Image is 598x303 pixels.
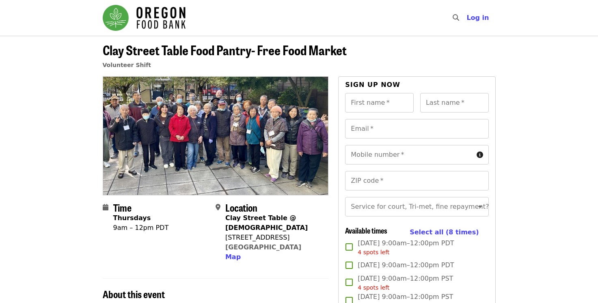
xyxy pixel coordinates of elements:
[345,145,473,164] input: Mobile number
[345,93,414,113] input: First name
[225,214,308,232] strong: Clay Street Table @ [DEMOGRAPHIC_DATA]
[345,81,400,89] span: Sign up now
[358,238,454,257] span: [DATE] 9:00am–12:00pm PDT
[225,252,241,262] button: Map
[345,119,488,139] input: Email
[216,203,220,211] i: map-marker-alt icon
[420,93,489,113] input: Last name
[460,10,495,26] button: Log in
[103,203,108,211] i: calendar icon
[103,5,186,31] img: Oregon Food Bank - Home
[113,214,151,222] strong: Thursdays
[410,228,479,236] span: Select all (8 times)
[475,201,486,212] button: Open
[225,200,257,214] span: Location
[225,253,241,261] span: Map
[225,243,301,251] a: [GEOGRAPHIC_DATA]
[345,225,387,236] span: Available times
[410,226,479,238] button: Select all (8 times)
[113,200,132,214] span: Time
[453,14,459,22] i: search icon
[358,274,453,292] span: [DATE] 9:00am–12:00pm PST
[358,260,454,270] span: [DATE] 9:00am–12:00pm PDT
[103,77,328,195] img: Clay Street Table Food Pantry- Free Food Market organized by Oregon Food Bank
[466,14,489,22] span: Log in
[358,249,389,255] span: 4 spots left
[345,171,488,190] input: ZIP code
[477,151,483,159] i: circle-info icon
[103,40,347,59] span: Clay Street Table Food Pantry- Free Food Market
[103,287,165,301] span: About this event
[103,62,151,68] a: Volunteer Shift
[464,8,471,28] input: Search
[358,284,389,291] span: 4 spots left
[225,233,322,242] div: [STREET_ADDRESS]
[113,223,169,233] div: 9am – 12pm PDT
